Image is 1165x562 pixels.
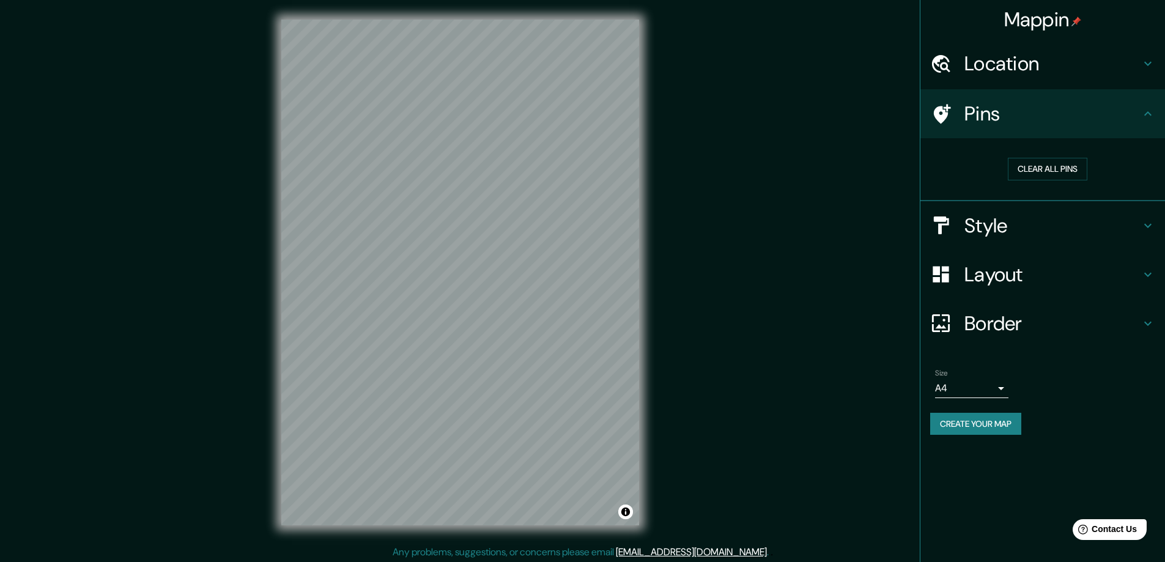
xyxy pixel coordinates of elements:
canvas: Map [281,20,639,525]
label: Size [935,368,948,378]
div: Pins [920,89,1165,138]
h4: Style [964,213,1141,238]
div: A4 [935,379,1008,398]
h4: Border [964,311,1141,336]
div: Layout [920,250,1165,299]
div: Style [920,201,1165,250]
button: Create your map [930,413,1021,435]
h4: Location [964,51,1141,76]
p: Any problems, suggestions, or concerns please email . [393,545,769,560]
iframe: Help widget launcher [1056,514,1152,549]
a: [EMAIL_ADDRESS][DOMAIN_NAME] [616,545,767,558]
img: pin-icon.png [1071,17,1081,26]
button: Clear all pins [1008,158,1087,180]
h4: Layout [964,262,1141,287]
div: Border [920,299,1165,348]
div: Location [920,39,1165,88]
div: . [769,545,771,560]
h4: Pins [964,102,1141,126]
button: Toggle attribution [618,505,633,519]
h4: Mappin [1004,7,1082,32]
div: . [771,545,773,560]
